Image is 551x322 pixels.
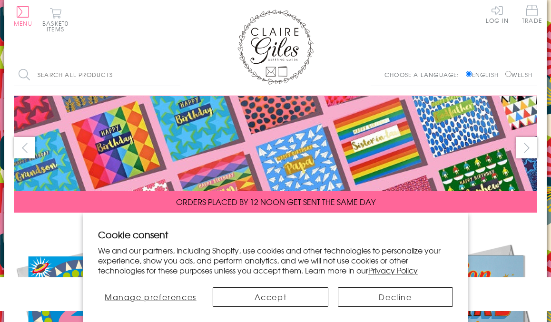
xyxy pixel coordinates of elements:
span: ORDERS PLACED BY 12 NOON GET SENT THE SAME DAY [176,196,375,207]
button: Basket0 items [42,8,69,32]
span: Manage preferences [105,291,197,302]
p: Choose a language: [384,70,464,79]
button: Accept [213,287,328,307]
button: Menu [14,6,32,26]
button: Manage preferences [98,287,203,307]
button: prev [14,137,35,158]
span: 0 items [47,19,69,33]
p: We and our partners, including Shopify, use cookies and other technologies to personalize your ex... [98,245,453,275]
a: Privacy Policy [368,264,418,276]
input: Welsh [505,71,512,77]
input: Search all products [14,64,180,86]
input: Search [171,64,180,86]
img: Claire Giles Greetings Cards [237,10,314,85]
h2: Cookie consent [98,228,453,241]
button: Decline [338,287,453,307]
div: Carousel Pagination [14,220,537,234]
label: Welsh [505,70,532,79]
a: Trade [522,5,542,25]
input: English [466,71,472,77]
a: Log In [486,5,509,23]
span: Menu [14,19,32,28]
button: next [516,137,537,158]
label: English [466,70,503,79]
span: Trade [522,5,542,23]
